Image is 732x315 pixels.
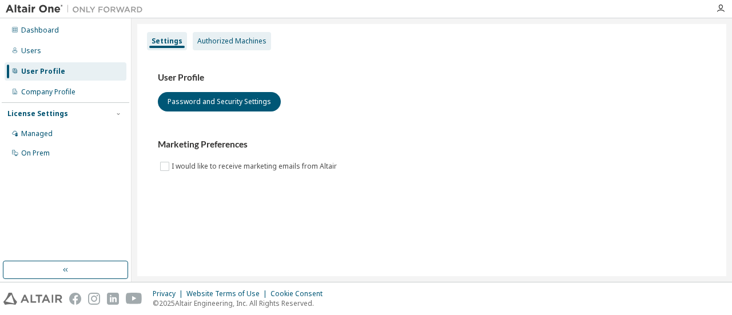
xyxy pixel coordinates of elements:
div: Privacy [153,289,186,298]
img: altair_logo.svg [3,293,62,305]
div: License Settings [7,109,68,118]
div: Cookie Consent [270,289,329,298]
img: youtube.svg [126,293,142,305]
div: Managed [21,129,53,138]
img: facebook.svg [69,293,81,305]
div: Dashboard [21,26,59,35]
div: On Prem [21,149,50,158]
button: Password and Security Settings [158,92,281,111]
label: I would like to receive marketing emails from Altair [172,160,339,173]
img: Altair One [6,3,149,15]
div: Authorized Machines [197,37,266,46]
div: Company Profile [21,87,75,97]
h3: User Profile [158,72,706,83]
div: Settings [152,37,182,46]
img: instagram.svg [88,293,100,305]
div: User Profile [21,67,65,76]
h3: Marketing Preferences [158,139,706,150]
img: linkedin.svg [107,293,119,305]
p: © 2025 Altair Engineering, Inc. All Rights Reserved. [153,298,329,308]
div: Website Terms of Use [186,289,270,298]
div: Users [21,46,41,55]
